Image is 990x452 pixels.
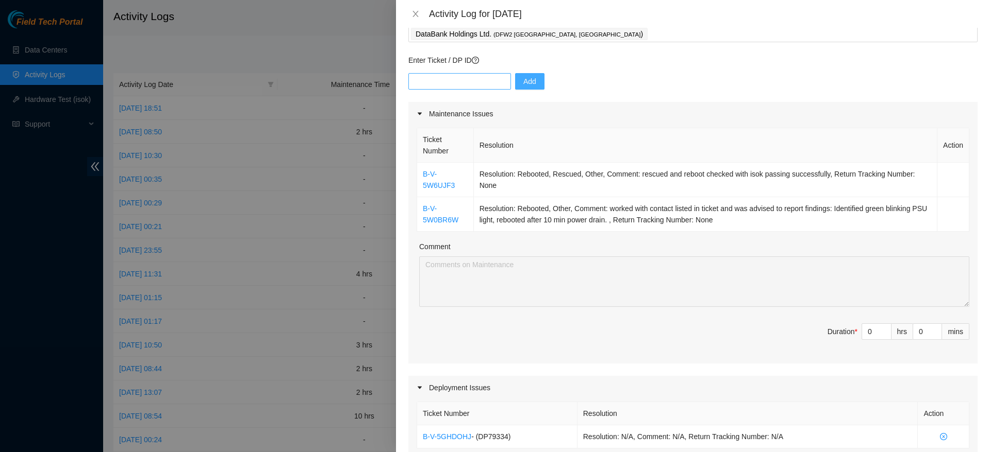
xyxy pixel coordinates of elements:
span: ( DFW2 [GEOGRAPHIC_DATA], [GEOGRAPHIC_DATA] [493,31,640,38]
div: Maintenance Issues [408,102,978,126]
div: Duration [828,326,857,337]
span: - ( DP79334 ) [471,432,510,441]
p: DataBank Holdings Ltd. ) [416,28,643,40]
p: Enter Ticket / DP ID [408,55,978,66]
span: close-circle [923,433,963,440]
a: B-V-5W6UJF3 [423,170,455,189]
th: Ticket Number [417,128,474,163]
span: caret-right [417,385,423,391]
span: caret-right [417,111,423,117]
div: hrs [892,323,913,340]
td: Resolution: Rebooted, Other, Comment: worked with contact listed in ticket and was advised to rep... [474,197,937,232]
th: Resolution [577,402,918,425]
td: Resolution: N/A, Comment: N/A, Return Tracking Number: N/A [577,425,918,448]
th: Resolution [474,128,937,163]
button: Add [515,73,544,90]
th: Action [937,128,969,163]
span: question-circle [472,57,479,64]
span: close [411,10,420,18]
label: Comment [419,241,451,252]
th: Ticket Number [417,402,577,425]
a: B-V-5W0BR6W [423,204,458,224]
span: Add [523,76,536,87]
td: Resolution: Rebooted, Rescued, Other, Comment: rescued and reboot checked with isok passing succe... [474,163,937,197]
a: B-V-5GHDOHJ [423,432,471,441]
div: Activity Log for [DATE] [429,8,978,20]
div: mins [942,323,969,340]
div: Deployment Issues [408,376,978,399]
th: Action [918,402,969,425]
textarea: Comment [419,256,969,307]
button: Close [408,9,423,19]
